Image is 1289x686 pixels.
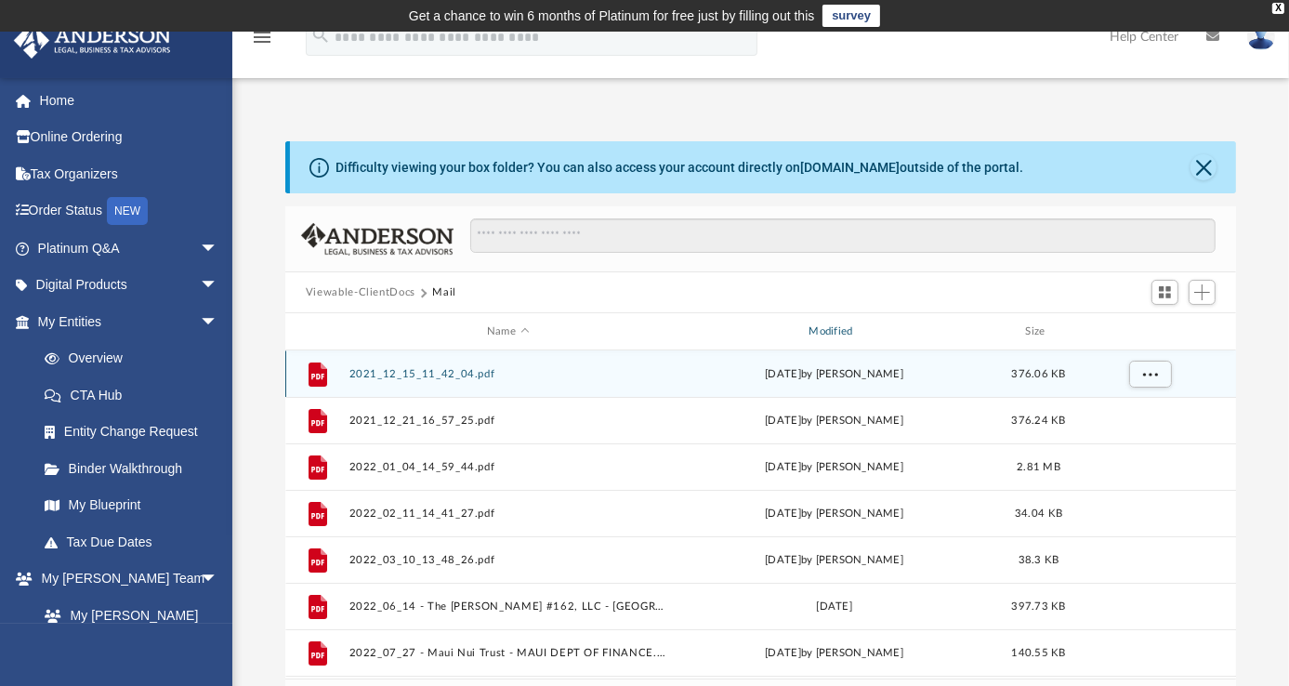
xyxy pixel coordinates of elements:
button: Switch to Grid View [1151,280,1179,306]
a: Binder Walkthrough [26,450,246,487]
span: 2.81 MB [1017,462,1060,472]
div: Get a chance to win 6 months of Platinum for free just by filling out this [409,5,815,27]
span: 397.73 KB [1011,601,1065,612]
a: Order StatusNEW [13,192,246,231]
span: arrow_drop_down [200,561,237,599]
a: Entity Change Request [26,414,246,451]
a: [DOMAIN_NAME] [800,160,900,175]
a: CTA Hub [26,376,246,414]
a: survey [822,5,880,27]
div: [DATE] [675,599,993,615]
i: menu [251,26,273,48]
button: 2022_07_27 - Maui Nui Trust - MAUI DEPT OF FINANCE.pdf [349,647,666,659]
button: 2022_02_11_14_41_27.pdf [349,508,666,520]
div: id [1084,323,1214,340]
button: Mail [432,284,456,301]
div: [DATE] by [PERSON_NAME] [675,413,993,429]
div: [DATE] by [PERSON_NAME] [675,459,993,476]
span: arrow_drop_down [200,267,237,305]
div: Difficulty viewing your box folder? You can also access your account directly on outside of the p... [335,158,1023,178]
a: My [PERSON_NAME] Team [26,597,228,656]
a: Digital Productsarrow_drop_down [13,267,246,304]
button: More options [1128,454,1171,482]
a: Tax Organizers [13,155,246,192]
div: id [294,323,340,340]
button: 2021_12_15_11_42_04.pdf [349,368,666,380]
div: Name [348,323,666,340]
span: arrow_drop_down [200,303,237,341]
button: Viewable-ClientDocs [306,284,415,301]
button: 2022_06_14 - The [PERSON_NAME] #162, LLC - [GEOGRAPHIC_DATA] Assessor.pdf [349,600,666,613]
button: More options [1128,500,1171,528]
div: close [1272,3,1284,14]
a: Overview [26,340,246,377]
div: grid [285,350,1236,679]
div: NEW [107,197,148,225]
i: search [310,25,331,46]
a: My Entitiesarrow_drop_down [13,303,246,340]
div: [DATE] by [PERSON_NAME] [675,552,993,569]
a: Online Ordering [13,119,246,156]
button: Add [1189,280,1217,306]
div: [DATE] by [PERSON_NAME] [675,645,993,662]
a: My Blueprint [26,487,237,524]
input: Search files and folders [470,218,1217,254]
span: arrow_drop_down [200,230,237,268]
div: Modified [675,323,993,340]
a: My [PERSON_NAME] Teamarrow_drop_down [13,561,237,598]
div: Size [1001,323,1075,340]
button: More options [1128,547,1171,574]
button: 2022_03_10_13_48_26.pdf [349,554,666,566]
div: [DATE] by [PERSON_NAME] [675,506,993,522]
span: 376.24 KB [1011,416,1065,426]
button: Close [1190,154,1217,180]
a: Platinum Q&Aarrow_drop_down [13,230,246,267]
button: 2021_12_21_16_57_25.pdf [349,415,666,427]
button: More options [1128,407,1171,435]
a: Tax Due Dates [26,523,246,561]
a: menu [251,35,273,48]
button: More options [1128,361,1171,389]
span: 376.06 KB [1011,369,1065,379]
img: Anderson Advisors Platinum Portal [8,22,177,59]
span: 34.04 KB [1015,508,1062,519]
span: 38.3 KB [1018,555,1059,565]
a: Home [13,82,246,119]
div: [DATE] by [PERSON_NAME] [675,366,993,383]
button: 2022_01_04_14_59_44.pdf [349,461,666,473]
img: User Pic [1247,23,1275,50]
span: 140.55 KB [1011,648,1065,658]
